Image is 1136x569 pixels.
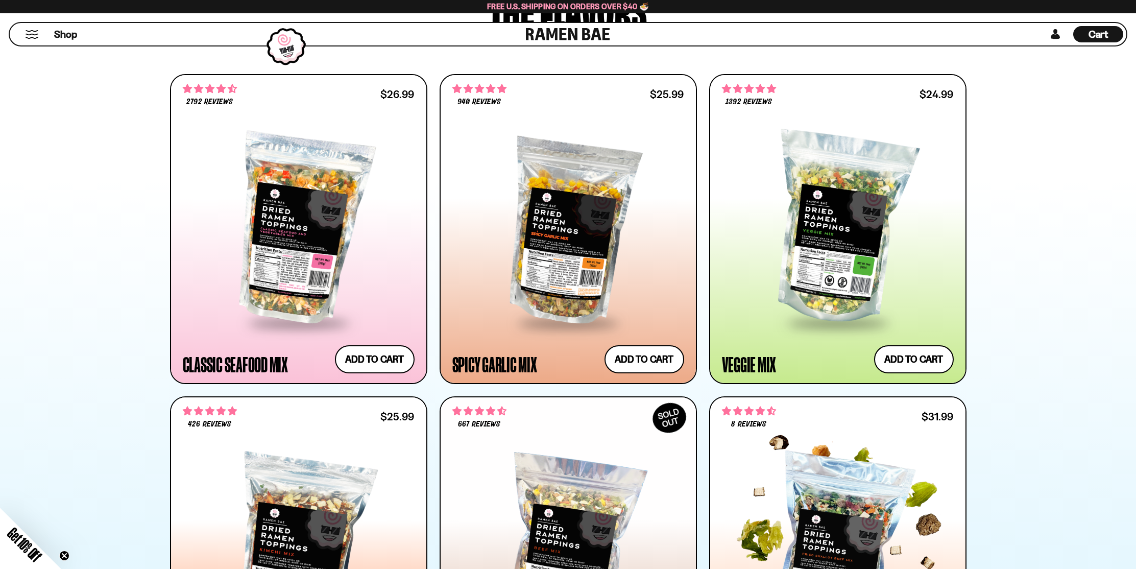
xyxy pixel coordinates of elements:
[1073,23,1123,45] a: Cart
[709,74,966,384] a: 4.76 stars 1392 reviews $24.99 Veggie Mix Add to cart
[920,89,953,99] div: $24.99
[731,420,766,429] span: 8 reviews
[54,28,77,41] span: Shop
[183,82,237,96] span: 4.68 stars
[380,89,414,99] div: $26.99
[452,355,537,373] div: Spicy Garlic Mix
[647,397,691,438] div: SOLD OUT
[183,355,288,373] div: Classic Seafood Mix
[487,2,649,11] span: Free U.S. Shipping on Orders over $40 🍜
[188,420,231,429] span: 426 reviews
[722,82,776,96] span: 4.76 stars
[335,345,415,373] button: Add to cart
[726,98,771,106] span: 1392 reviews
[440,74,697,384] a: 4.75 stars 940 reviews $25.99 Spicy Garlic Mix Add to cart
[457,98,500,106] span: 940 reviews
[186,98,232,106] span: 2792 reviews
[183,405,237,418] span: 4.76 stars
[25,30,39,39] button: Mobile Menu Trigger
[452,405,506,418] span: 4.64 stars
[722,355,777,373] div: Veggie Mix
[874,345,954,373] button: Add to cart
[452,82,506,96] span: 4.75 stars
[59,551,69,561] button: Close teaser
[5,525,44,564] span: Get 10% Off
[605,345,684,373] button: Add to cart
[458,420,500,429] span: 667 reviews
[722,405,776,418] span: 4.62 stars
[54,26,77,42] a: Shop
[922,412,953,421] div: $31.99
[170,74,427,384] a: 4.68 stars 2792 reviews $26.99 Classic Seafood Mix Add to cart
[650,89,684,99] div: $25.99
[1089,28,1108,40] span: Cart
[380,412,414,421] div: $25.99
